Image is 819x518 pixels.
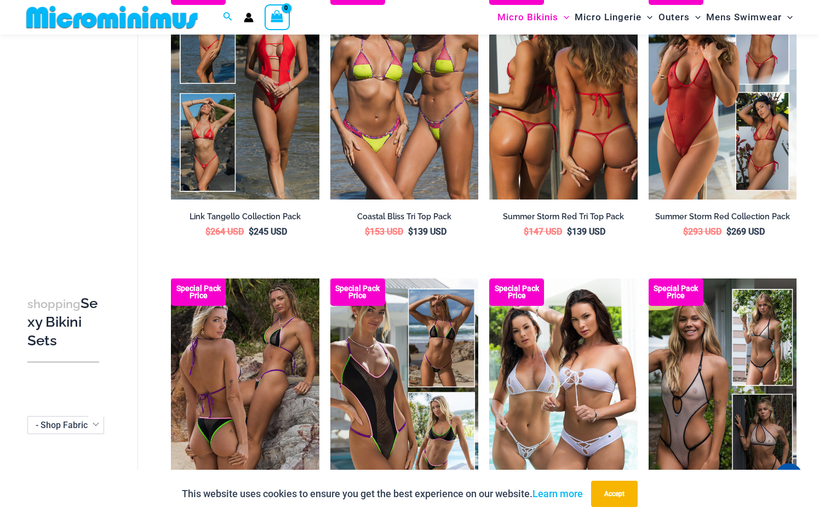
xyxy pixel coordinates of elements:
[649,212,797,222] h2: Summer Storm Red Collection Pack
[567,226,572,237] span: $
[223,10,233,24] a: Search icon link
[703,3,795,31] a: Mens SwimwearMenu ToggleMenu Toggle
[244,13,254,22] a: Account icon link
[489,285,544,299] b: Special Pack Price
[658,3,690,31] span: Outers
[171,212,319,222] h2: Link Tangello Collection Pack
[27,297,81,310] span: shopping
[22,5,202,30] img: MM SHOP LOGO FLAT
[524,226,562,237] bdi: 147 USD
[205,226,210,237] span: $
[27,41,126,260] iframe: TrustedSite Certified
[249,226,254,237] span: $
[27,415,104,434] span: - Shop Fabric Type
[497,3,558,31] span: Micro Bikinis
[656,3,703,31] a: OutersMenu ToggleMenu Toggle
[171,285,226,299] b: Special Pack Price
[567,226,605,237] bdi: 139 USD
[408,226,413,237] span: $
[330,278,478,501] a: Collection Pack Top BTop B
[171,212,319,226] a: Link Tangello Collection Pack
[558,3,569,31] span: Menu Toggle
[683,226,688,237] span: $
[575,3,642,31] span: Micro Lingerie
[532,488,583,499] a: Learn more
[591,481,638,507] button: Accept
[706,3,782,31] span: Mens Swimwear
[649,212,797,226] a: Summer Storm Red Collection Pack
[782,3,793,31] span: Menu Toggle
[493,2,797,33] nav: Site Navigation
[365,226,370,237] span: $
[28,416,104,433] span: - Shop Fabric Type
[726,226,765,237] bdi: 269 USD
[683,226,721,237] bdi: 293 USD
[690,3,701,31] span: Menu Toggle
[171,278,319,501] a: Tri Top Pack Bottoms BBottoms B
[572,3,655,31] a: Micro LingerieMenu ToggleMenu Toggle
[330,212,478,222] h2: Coastal Bliss Tri Top Pack
[249,226,287,237] bdi: 245 USD
[524,226,529,237] span: $
[330,212,478,226] a: Coastal Bliss Tri Top Pack
[726,226,731,237] span: $
[36,419,109,430] span: - Shop Fabric Type
[489,212,637,226] a: Summer Storm Red Tri Top Pack
[27,294,99,350] h3: Sexy Bikini Sets
[649,278,797,501] a: Collection Pack (1) Trade Winds IvoryInk 317 Top 469 Thong 11Trade Winds IvoryInk 317 Top 469 Tho...
[265,4,290,30] a: View Shopping Cart, empty
[649,278,797,501] img: Collection Pack (1)
[489,212,637,222] h2: Summer Storm Red Tri Top Pack
[330,278,478,501] img: Collection Pack
[642,3,652,31] span: Menu Toggle
[330,285,385,299] b: Special Pack Price
[649,285,703,299] b: Special Pack Price
[365,226,403,237] bdi: 153 USD
[171,278,319,501] img: Tri Top Pack
[489,278,637,501] a: Collection Pack (5) Breakwater White 341 Top 4956 Shorts 08Breakwater White 341 Top 4956 Shorts 08
[408,226,446,237] bdi: 139 USD
[489,278,637,501] img: Collection Pack (5)
[205,226,244,237] bdi: 264 USD
[495,3,572,31] a: Micro BikinisMenu ToggleMenu Toggle
[182,486,583,502] p: This website uses cookies to ensure you get the best experience on our website.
